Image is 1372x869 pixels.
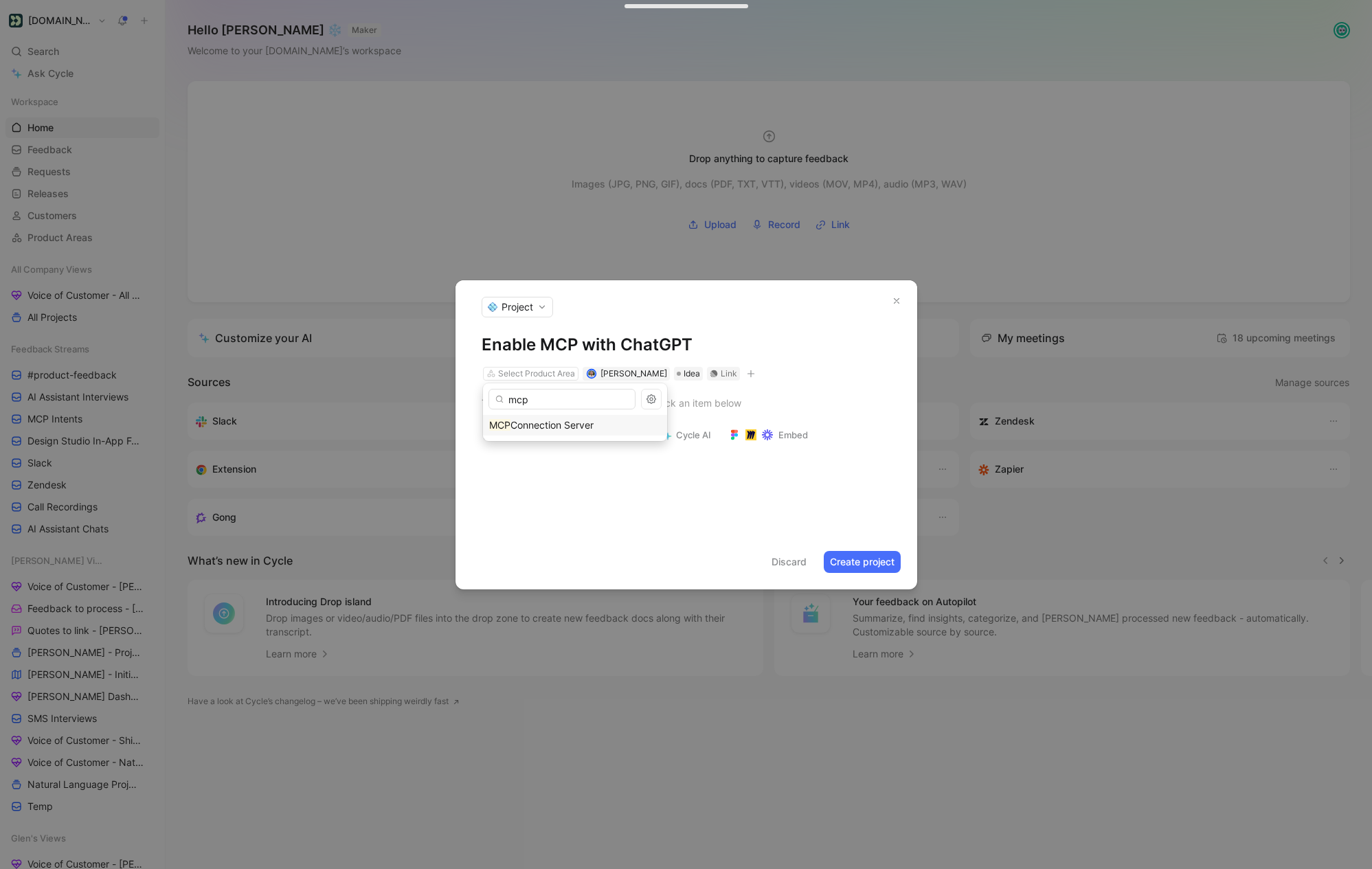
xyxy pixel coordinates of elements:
[488,302,497,312] img: 💠
[824,551,901,573] button: Create project
[655,425,717,444] button: Cycle AI
[502,300,533,314] span: Project
[721,367,737,381] div: Link
[488,389,636,409] input: Search...
[510,419,594,431] span: Connection Server
[588,370,596,377] img: avatar
[476,425,574,444] button: Project template
[498,367,575,381] div: Select Product Area
[723,425,814,444] button: Embed
[765,551,813,573] button: Discard
[684,367,700,381] span: Idea
[482,334,891,356] h1: Enable MCP with ChatGPT
[600,368,667,379] span: [PERSON_NAME]
[674,367,703,381] div: Idea
[489,419,510,431] mark: MCP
